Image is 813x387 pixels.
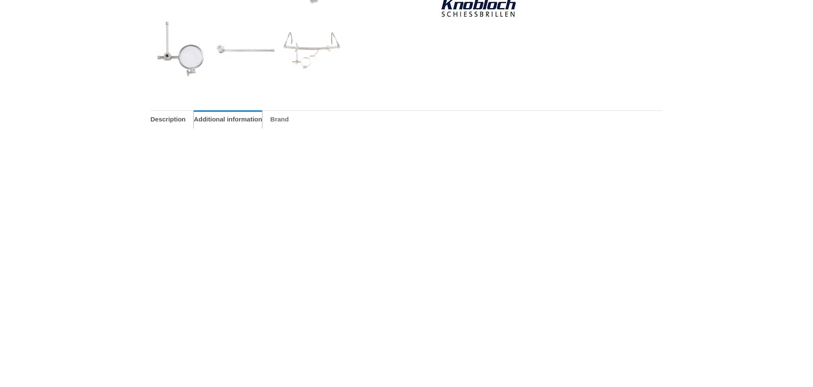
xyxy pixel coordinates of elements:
[151,19,210,78] img: Knobloch Vario Lense Holder
[282,19,341,78] img: K2 Frame
[270,110,288,129] a: Brand
[216,19,275,78] img: Knobloch Vario Lens Holder - Image 2
[151,110,186,129] a: Description
[194,110,262,129] a: Additional information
